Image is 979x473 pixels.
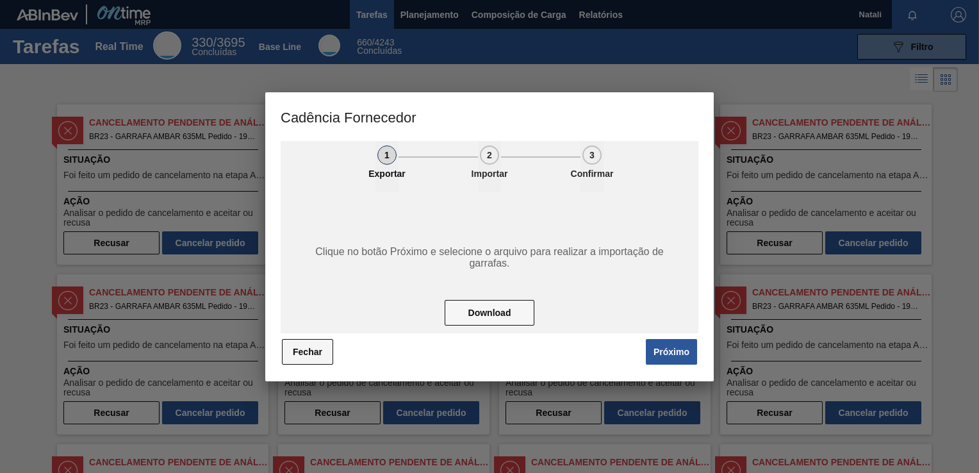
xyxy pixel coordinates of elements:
[646,339,697,365] button: Próximo
[377,145,397,165] div: 1
[582,145,602,165] div: 3
[375,141,399,192] button: 1Exportar
[295,246,684,269] span: Clique no botão Próximo e selecione o arquivo para realizar a importação de garrafas.
[478,141,501,192] button: 2Importar
[445,300,534,326] button: Download
[282,339,333,365] button: Fechar
[480,145,499,165] div: 2
[265,92,714,141] h3: Cadência Fornecedor
[560,169,624,179] p: Confirmar
[457,169,522,179] p: Importar
[355,169,419,179] p: Exportar
[580,141,604,192] button: 3Confirmar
